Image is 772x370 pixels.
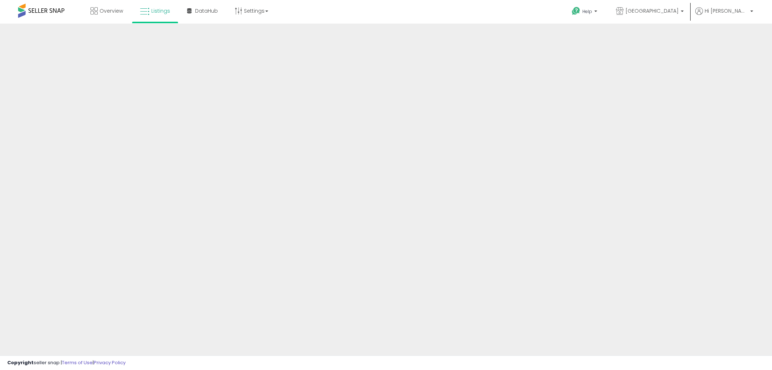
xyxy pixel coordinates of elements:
span: DataHub [195,7,218,14]
span: [GEOGRAPHIC_DATA] [625,7,679,14]
span: Help [582,8,592,14]
i: Get Help [571,7,581,16]
span: Overview [100,7,123,14]
a: Hi [PERSON_NAME] [695,7,753,24]
a: Help [566,1,604,24]
span: Hi [PERSON_NAME] [705,7,748,14]
span: Listings [151,7,170,14]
